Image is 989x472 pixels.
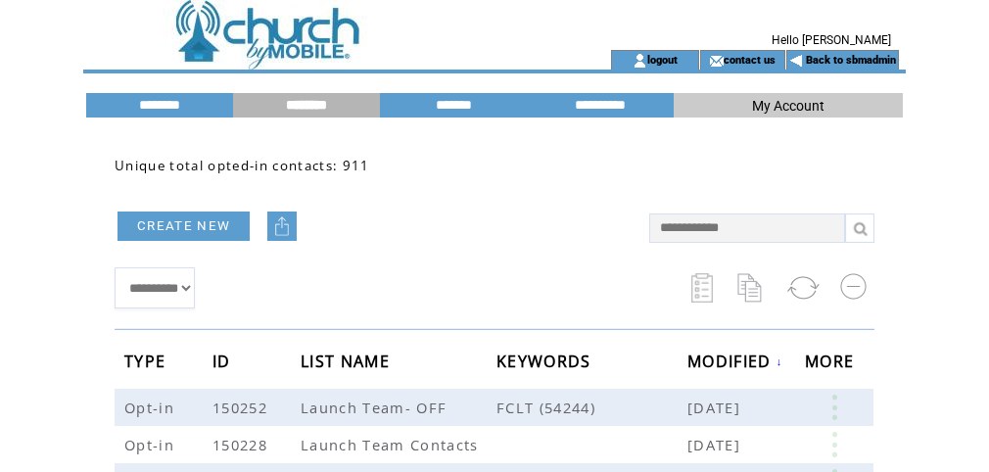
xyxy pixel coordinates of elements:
[212,346,236,382] span: ID
[633,53,647,69] img: account_icon.gif
[772,33,891,47] span: Hello [PERSON_NAME]
[212,435,272,454] span: 150228
[805,346,859,382] span: MORE
[301,346,395,382] span: LIST NAME
[118,212,250,241] a: CREATE NEW
[301,398,451,417] span: Launch Team- OFF
[301,354,395,366] a: LIST NAME
[496,398,687,417] span: FCLT (54244)
[687,355,783,367] a: MODIFIED↓
[496,346,596,382] span: KEYWORDS
[687,346,777,382] span: MODIFIED
[124,354,170,366] a: TYPE
[124,398,179,417] span: Opt-in
[272,216,292,236] img: upload.png
[687,435,745,454] span: [DATE]
[687,398,745,417] span: [DATE]
[724,53,776,66] a: contact us
[301,435,484,454] span: Launch Team Contacts
[212,398,272,417] span: 150252
[709,53,724,69] img: contact_us_icon.gif
[124,435,179,454] span: Opt-in
[647,53,678,66] a: logout
[789,53,804,69] img: backArrow.gif
[115,157,370,174] span: Unique total opted-in contacts: 911
[806,54,896,67] a: Back to sbmadmin
[496,354,596,366] a: KEYWORDS
[212,354,236,366] a: ID
[752,98,824,114] span: My Account
[124,346,170,382] span: TYPE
